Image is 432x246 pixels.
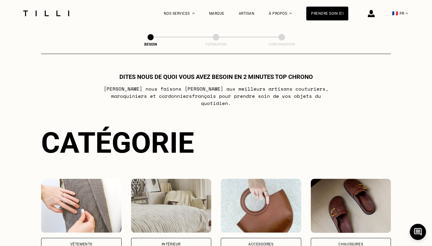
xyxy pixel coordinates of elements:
[311,179,391,233] img: Chaussures
[186,42,246,46] div: Estimation
[221,179,301,233] img: Accessoires
[121,42,181,46] div: Besoin
[406,13,408,14] img: menu déroulant
[192,13,195,14] img: Menu déroulant
[41,126,391,160] div: Catégorie
[209,11,224,16] a: Marque
[97,85,335,107] p: [PERSON_NAME] nous faisons [PERSON_NAME] aux meilleurs artisans couturiers , maroquiniers et cord...
[248,242,274,246] div: Accessoires
[306,7,348,20] a: Prendre soin ici
[21,10,71,16] img: Logo du service de couturière Tilli
[162,242,181,246] div: Intérieur
[368,10,375,17] img: icône connexion
[41,179,121,233] img: Vêtements
[119,73,313,80] h1: Dites nous de quoi vous avez besoin en 2 minutes top chrono
[338,242,363,246] div: Chaussures
[70,242,92,246] div: Vêtements
[289,13,292,14] img: Menu déroulant à propos
[392,10,398,16] span: 🇫🇷
[252,42,312,46] div: Confirmation
[239,11,255,16] a: Artisan
[131,179,211,233] img: Intérieur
